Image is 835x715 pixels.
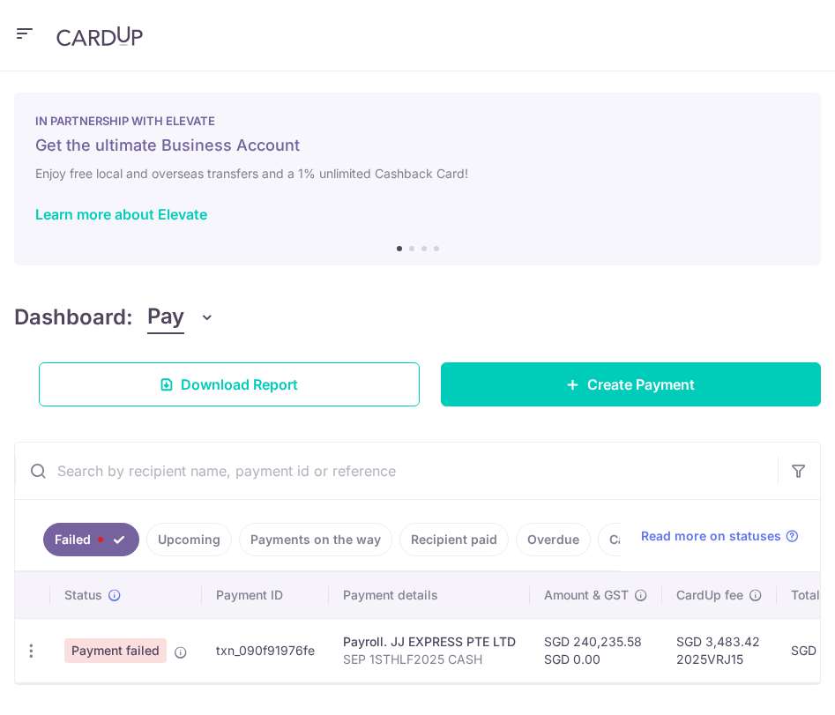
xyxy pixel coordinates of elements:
span: Status [64,586,102,604]
td: txn_090f91976fe [202,618,329,682]
h5: Get the ultimate Business Account [35,135,800,156]
span: CardUp fee [676,586,743,604]
th: Payment ID [202,572,329,618]
td: SGD 3,483.42 2025VRJ15 [662,618,777,682]
span: Create Payment [587,374,695,395]
a: Download Report [39,362,420,406]
img: CardUp [56,26,143,47]
span: Download Report [181,374,298,395]
a: Upcoming [146,523,232,556]
a: Read more on statuses [641,527,799,545]
a: Recipient paid [399,523,509,556]
p: IN PARTNERSHIP WITH ELEVATE [35,114,800,128]
div: Payroll. JJ EXPRESS PTE LTD [343,633,516,651]
span: Read more on statuses [641,527,781,545]
button: Pay [147,301,215,334]
a: Failed [43,523,139,556]
input: Search by recipient name, payment id or reference [15,443,778,499]
th: Payment details [329,572,530,618]
p: SEP 1STHLF2025 CASH [343,651,516,668]
span: Payment failed [64,638,167,663]
a: Cancelled [598,523,681,556]
span: Amount & GST [544,586,629,604]
td: SGD 240,235.58 SGD 0.00 [530,618,662,682]
h4: Dashboard: [14,302,133,333]
a: Create Payment [441,362,822,406]
a: Payments on the way [239,523,392,556]
a: Overdue [516,523,591,556]
h6: Enjoy free local and overseas transfers and a 1% unlimited Cashback Card! [35,163,800,184]
a: Learn more about Elevate [35,205,207,223]
span: Pay [147,301,184,334]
